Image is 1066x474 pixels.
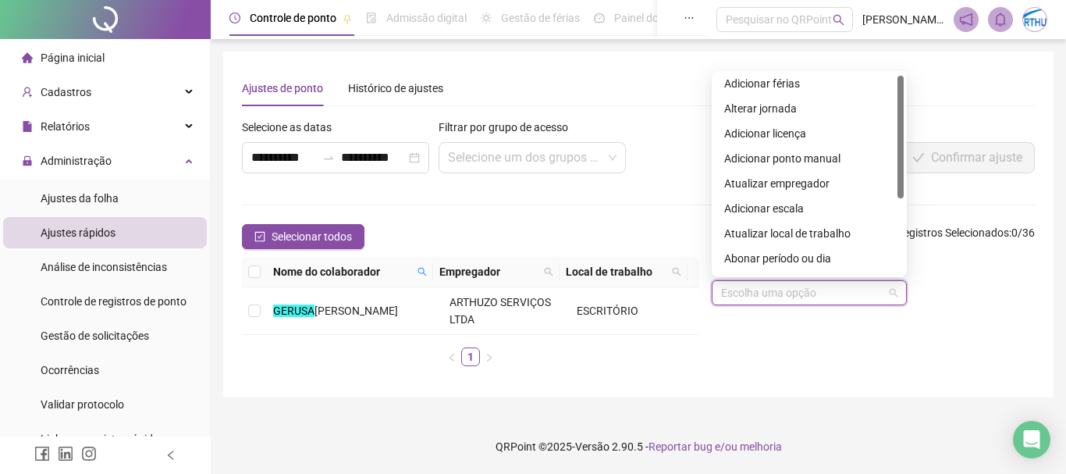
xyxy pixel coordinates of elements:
[81,446,97,462] span: instagram
[672,267,681,276] span: search
[1023,8,1046,31] img: 48594
[41,398,124,411] span: Validar protocolo
[614,12,675,24] span: Painel do DP
[22,121,33,132] span: file
[322,151,335,164] span: swap-right
[41,226,115,239] span: Ajustes rápidos
[442,347,461,366] li: Página anterior
[58,446,73,462] span: linkedin
[648,440,782,453] span: Reportar bug e/ou melhoria
[41,330,149,342] span: Gestão de solicitações
[439,119,578,136] label: Filtrar por grupo de acesso
[1013,421,1050,458] div: Open Intercom Messenger
[22,52,33,63] span: home
[669,260,684,283] span: search
[242,119,342,136] label: Selecione as datas
[41,86,91,98] span: Cadastros
[442,347,461,366] button: left
[577,305,638,317] span: ESCRITÓRIO
[862,11,944,28] span: [PERSON_NAME] - ARTHUZO
[501,12,580,24] span: Gestão de férias
[414,260,430,283] span: search
[242,80,323,97] div: Ajustes de ponto
[250,12,336,24] span: Controle de ponto
[594,12,605,23] span: dashboard
[566,263,666,280] span: Local de trabalho
[41,52,105,64] span: Página inicial
[41,261,167,273] span: Análise de inconsistências
[41,192,119,205] span: Ajustes da folha
[22,155,33,166] span: lock
[418,267,427,276] span: search
[343,14,352,23] span: pushpin
[322,151,335,164] span: to
[366,12,377,23] span: file-done
[41,433,159,445] span: Link para registro rápido
[684,12,695,23] span: ellipsis
[959,12,973,27] span: notification
[211,419,1066,474] footer: QRPoint © 2025 - 2.90.5 -
[242,224,364,249] button: Selecionar todos
[541,260,556,283] span: search
[273,263,411,280] span: Nome do colaborador
[272,228,352,245] span: Selecionar todos
[273,305,314,317] mark: GERUSA
[897,224,1035,249] span: : 0 / 36
[34,446,50,462] span: facebook
[314,305,398,317] span: [PERSON_NAME]
[897,226,1009,239] span: Registros Selecionados
[900,142,1035,173] button: Confirmar ajuste
[41,155,112,167] span: Administração
[449,296,551,326] span: ARTHUZO SERVIÇOS LTDA
[254,231,265,242] span: check-square
[462,348,479,365] a: 1
[439,263,538,280] span: Empregador
[575,440,609,453] span: Versão
[22,87,33,98] span: user-add
[348,80,443,97] div: Histórico de ajustes
[480,347,499,366] button: right
[386,12,467,24] span: Admissão digital
[41,364,99,376] span: Ocorrências
[461,347,480,366] li: 1
[480,347,499,366] li: Próxima página
[481,12,492,23] span: sun
[485,353,494,362] span: right
[165,450,176,461] span: left
[833,14,844,26] span: search
[993,12,1007,27] span: bell
[544,267,553,276] span: search
[41,295,187,308] span: Controle de registros de ponto
[229,12,240,23] span: clock-circle
[41,120,90,133] span: Relatórios
[447,353,457,362] span: left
